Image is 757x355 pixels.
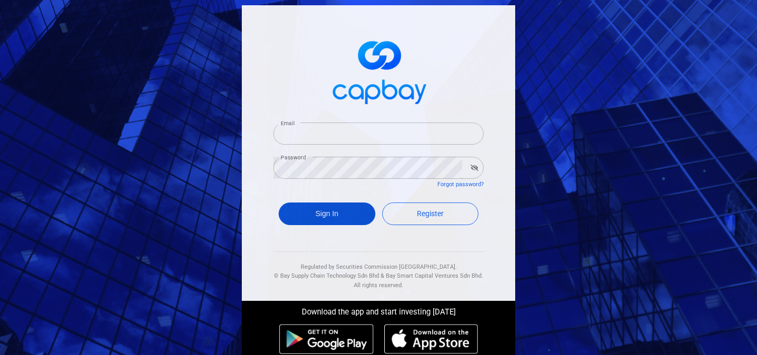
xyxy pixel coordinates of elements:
div: Download the app and start investing [DATE] [234,301,523,319]
img: logo [326,32,431,110]
button: Sign In [279,202,375,225]
a: Forgot password? [437,181,484,188]
img: android [279,324,374,354]
a: Register [382,202,479,225]
label: Email [281,119,294,127]
div: Regulated by Securities Commission [GEOGRAPHIC_DATA]. & All rights reserved. [273,252,484,290]
span: © Bay Supply Chain Technology Sdn Bhd [274,272,379,279]
label: Password [281,154,306,161]
img: ios [384,324,478,354]
span: Bay Smart Capital Ventures Sdn Bhd. [386,272,483,279]
span: Register [417,209,444,218]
